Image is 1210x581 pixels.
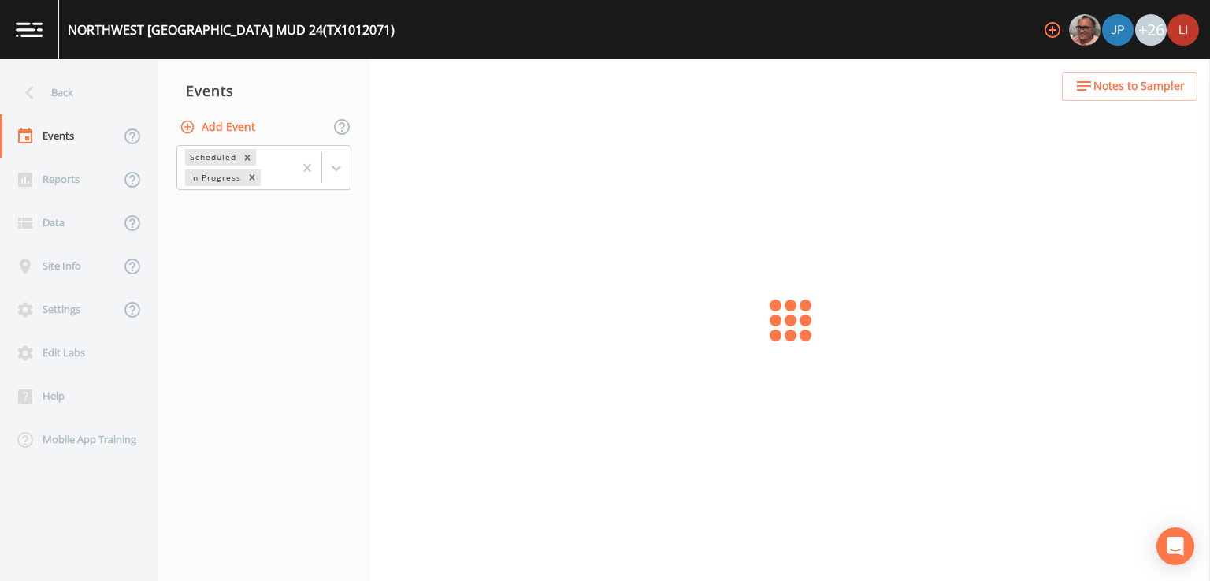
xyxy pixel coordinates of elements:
[1135,14,1167,46] div: +26
[185,149,239,166] div: Scheduled
[185,169,243,186] div: In Progress
[68,20,395,39] div: NORTHWEST [GEOGRAPHIC_DATA] MUD 24 (TX1012071)
[1156,527,1194,565] div: Open Intercom Messenger
[239,149,256,166] div: Remove Scheduled
[1101,14,1134,46] div: Joshua gere Paul
[1068,14,1101,46] div: Mike Franklin
[1102,14,1134,46] img: 41241ef155101aa6d92a04480b0d0000
[1069,14,1101,46] img: e2d790fa78825a4bb76dcb6ab311d44c
[1093,76,1185,96] span: Notes to Sampler
[1062,72,1197,101] button: Notes to Sampler
[243,169,261,186] div: Remove In Progress
[16,22,43,37] img: logo
[1167,14,1199,46] img: e1cb15338d9faa5df36971f19308172f
[158,71,370,110] div: Events
[176,113,262,142] button: Add Event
